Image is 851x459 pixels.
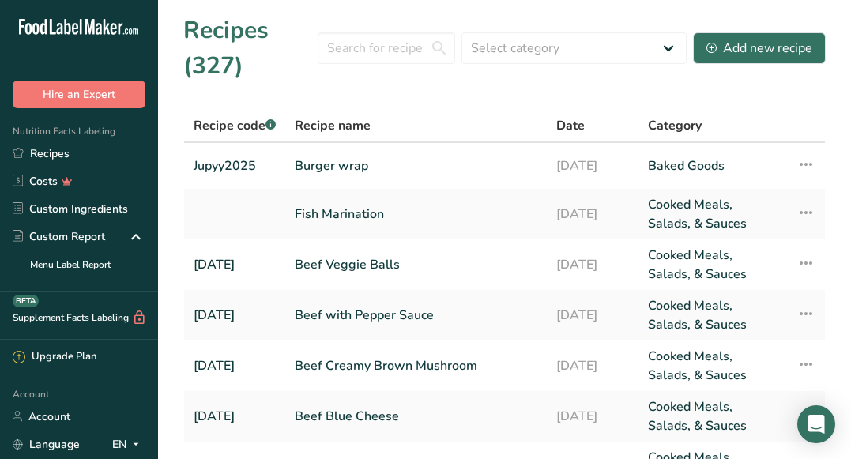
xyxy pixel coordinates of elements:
[556,149,629,182] a: [DATE]
[556,347,629,385] a: [DATE]
[295,347,537,385] a: Beef Creamy Brown Mushroom
[295,195,537,233] a: Fish Marination
[797,405,835,443] div: Open Intercom Messenger
[648,246,778,284] a: Cooked Meals, Salads, & Sauces
[194,117,276,134] span: Recipe code
[194,347,276,385] a: [DATE]
[556,195,629,233] a: [DATE]
[295,397,537,435] a: Beef Blue Cheese
[556,397,629,435] a: [DATE]
[648,195,778,233] a: Cooked Meals, Salads, & Sauces
[13,81,145,108] button: Hire an Expert
[648,397,778,435] a: Cooked Meals, Salads, & Sauces
[13,349,96,365] div: Upgrade Plan
[295,116,371,135] span: Recipe name
[183,13,318,84] h1: Recipes (327)
[648,296,778,334] a: Cooked Meals, Salads, & Sauces
[318,32,455,64] input: Search for recipe
[648,116,702,135] span: Category
[648,149,778,182] a: Baked Goods
[693,32,826,64] button: Add new recipe
[556,116,585,135] span: Date
[112,435,145,453] div: EN
[194,296,276,334] a: [DATE]
[556,246,629,284] a: [DATE]
[295,246,537,284] a: Beef Veggie Balls
[706,39,812,58] div: Add new recipe
[194,397,276,435] a: [DATE]
[648,347,778,385] a: Cooked Meals, Salads, & Sauces
[556,296,629,334] a: [DATE]
[13,431,80,458] a: Language
[13,228,105,245] div: Custom Report
[13,295,39,307] div: BETA
[194,149,276,182] a: Jupyy2025
[295,296,537,334] a: Beef with Pepper Sauce
[194,246,276,284] a: [DATE]
[295,149,537,182] a: Burger wrap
